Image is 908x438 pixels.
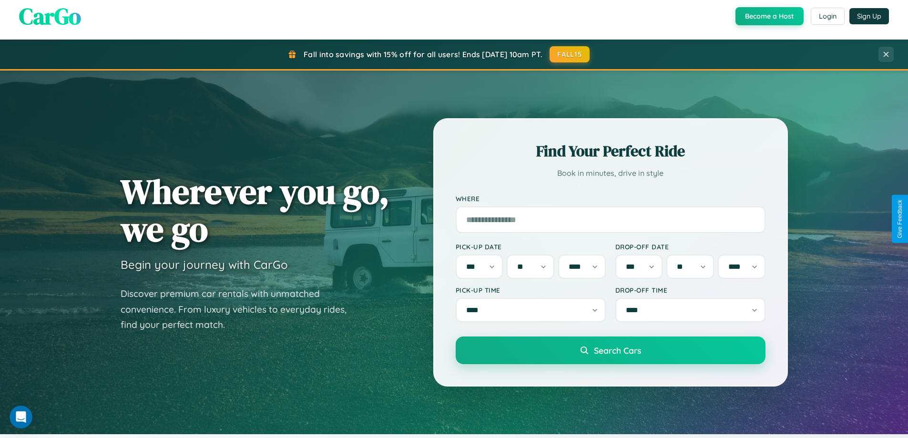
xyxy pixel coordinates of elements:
span: Search Cars [594,345,641,356]
label: Pick-up Time [456,286,606,294]
span: Fall into savings with 15% off for all users! Ends [DATE] 10am PT. [304,50,542,59]
label: Drop-off Time [615,286,765,294]
p: Discover premium car rentals with unmatched convenience. From luxury vehicles to everyday rides, ... [121,286,359,333]
button: Sign Up [849,8,889,24]
iframe: Intercom live chat [10,406,32,428]
label: Where [456,194,765,203]
label: Pick-up Date [456,243,606,251]
button: Search Cars [456,336,765,364]
h2: Find Your Perfect Ride [456,141,765,162]
p: Book in minutes, drive in style [456,166,765,180]
h1: Wherever you go, we go [121,173,389,248]
button: Become a Host [735,7,804,25]
button: FALL15 [550,46,590,62]
label: Drop-off Date [615,243,765,251]
h3: Begin your journey with CarGo [121,257,288,272]
button: Login [811,8,845,25]
div: Give Feedback [897,200,903,238]
span: CarGo [19,0,81,32]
